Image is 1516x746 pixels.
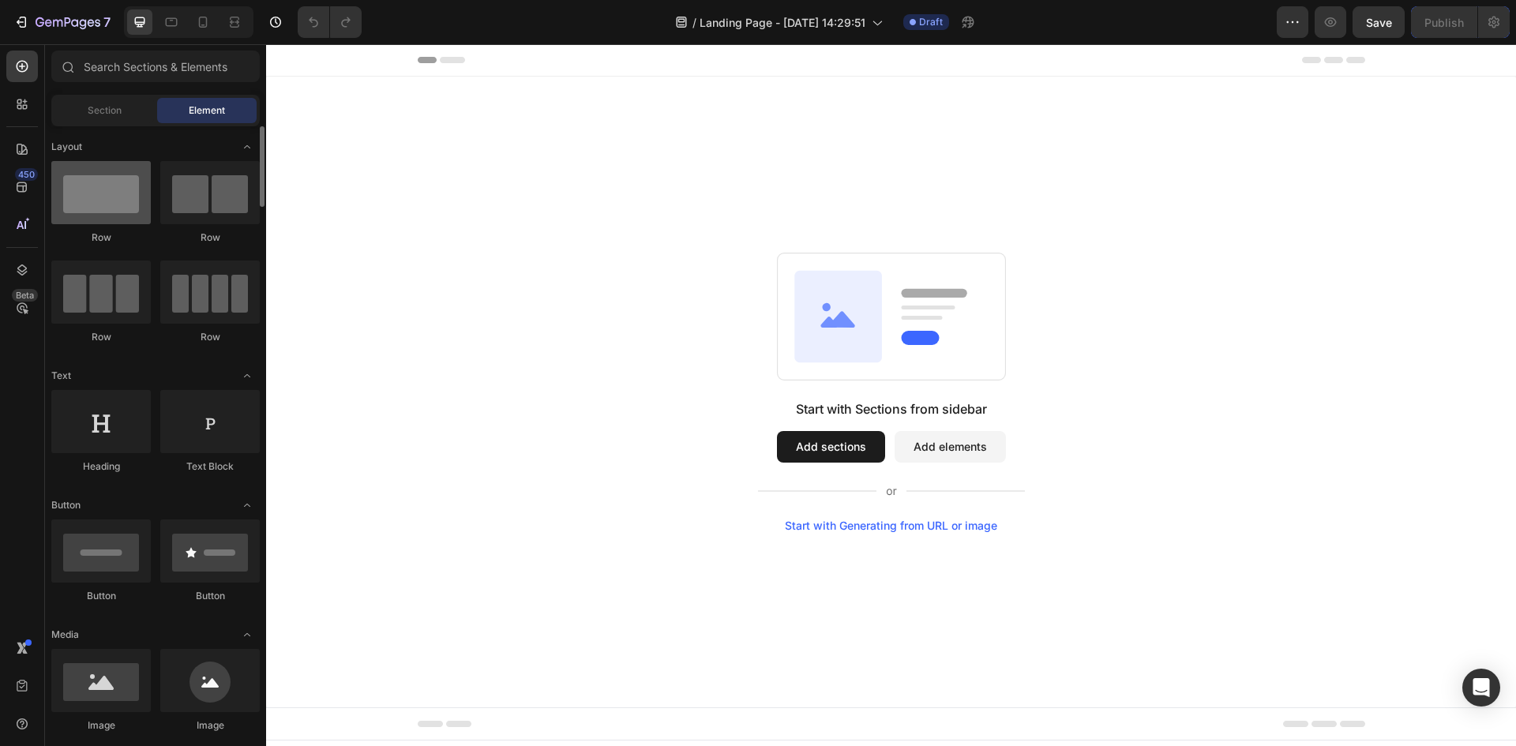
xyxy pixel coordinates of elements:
[103,13,111,32] p: 7
[12,289,38,302] div: Beta
[700,14,865,31] span: Landing Page - [DATE] 14:29:51
[88,103,122,118] span: Section
[519,475,731,488] div: Start with Generating from URL or image
[298,6,362,38] div: Undo/Redo
[189,103,225,118] span: Element
[629,387,740,418] button: Add elements
[160,459,260,474] div: Text Block
[51,459,151,474] div: Heading
[530,355,721,374] div: Start with Sections from sidebar
[51,369,71,383] span: Text
[266,44,1516,746] iframe: To enrich screen reader interactions, please activate Accessibility in Grammarly extension settings
[511,387,619,418] button: Add sections
[1411,6,1477,38] button: Publish
[51,718,151,733] div: Image
[51,140,82,154] span: Layout
[919,15,943,29] span: Draft
[160,231,260,245] div: Row
[51,589,151,603] div: Button
[235,622,260,647] span: Toggle open
[51,628,79,642] span: Media
[1366,16,1392,29] span: Save
[160,330,260,344] div: Row
[1424,14,1464,31] div: Publish
[51,231,151,245] div: Row
[51,498,81,512] span: Button
[51,51,260,82] input: Search Sections & Elements
[1462,669,1500,707] div: Open Intercom Messenger
[160,718,260,733] div: Image
[51,330,151,344] div: Row
[1353,6,1405,38] button: Save
[235,493,260,518] span: Toggle open
[160,589,260,603] div: Button
[15,168,38,181] div: 450
[6,6,118,38] button: 7
[235,363,260,388] span: Toggle open
[692,14,696,31] span: /
[235,134,260,159] span: Toggle open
